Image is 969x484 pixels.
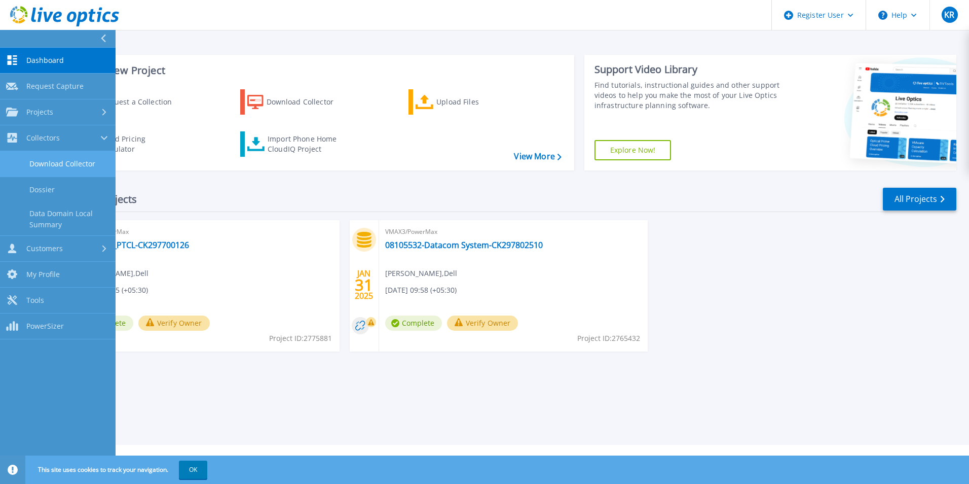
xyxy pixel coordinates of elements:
[26,296,44,305] span: Tools
[101,92,182,112] div: Request a Collection
[577,333,640,344] span: Project ID: 2765432
[26,322,64,331] span: PowerSizer
[72,65,561,76] h3: Start a New Project
[385,268,457,279] span: [PERSON_NAME] , Dell
[77,226,333,237] span: VMAX3/PowerMax
[594,63,784,76] div: Support Video Library
[26,133,60,143] span: Collectors
[385,226,642,237] span: VMAX3/PowerMax
[408,89,521,115] a: Upload Files
[594,80,784,111] div: Find tutorials, instructional guides and other support videos to help you make the most of your L...
[179,461,207,479] button: OK
[944,11,954,19] span: KR
[354,266,374,303] div: JAN 2025
[385,240,543,250] a: 08105532-Datacom System-CK297802510
[447,316,518,331] button: Verify Owner
[240,89,353,115] a: Download Collector
[594,140,672,160] a: Explore Now!
[26,56,64,65] span: Dashboard
[77,240,189,250] a: 08135094_PTCL-CK297700126
[28,461,207,479] span: This site uses cookies to track your navigation.
[385,285,457,296] span: [DATE] 09:58 (+05:30)
[26,108,53,117] span: Projects
[72,131,185,157] a: Cloud Pricing Calculator
[26,244,63,253] span: Customers
[355,281,373,289] span: 31
[436,92,517,112] div: Upload Files
[138,316,210,331] button: Verify Owner
[99,134,180,154] div: Cloud Pricing Calculator
[269,333,332,344] span: Project ID: 2775881
[26,270,60,279] span: My Profile
[72,89,185,115] a: Request a Collection
[268,134,347,154] div: Import Phone Home CloudIQ Project
[514,152,561,161] a: View More
[26,82,84,91] span: Request Capture
[883,188,956,211] a: All Projects
[267,92,348,112] div: Download Collector
[385,316,442,331] span: Complete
